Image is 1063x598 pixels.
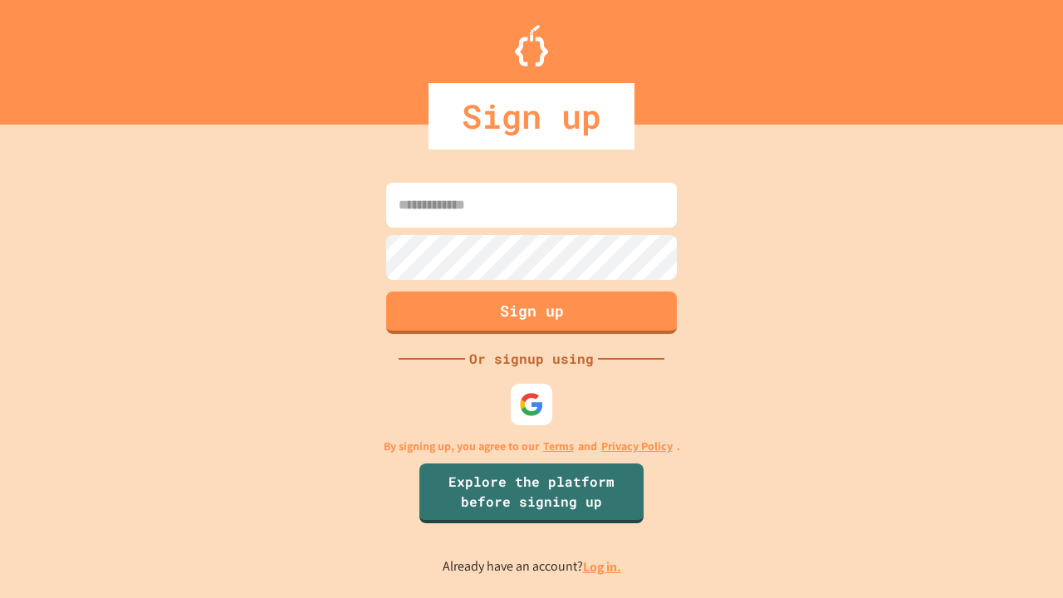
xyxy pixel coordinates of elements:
[465,349,598,369] div: Or signup using
[543,438,574,455] a: Terms
[515,25,548,66] img: Logo.svg
[419,463,644,523] a: Explore the platform before signing up
[601,438,673,455] a: Privacy Policy
[443,556,621,577] p: Already have an account?
[429,83,634,149] div: Sign up
[384,438,680,455] p: By signing up, you agree to our and .
[583,558,621,576] a: Log in.
[519,392,544,417] img: google-icon.svg
[386,292,677,334] button: Sign up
